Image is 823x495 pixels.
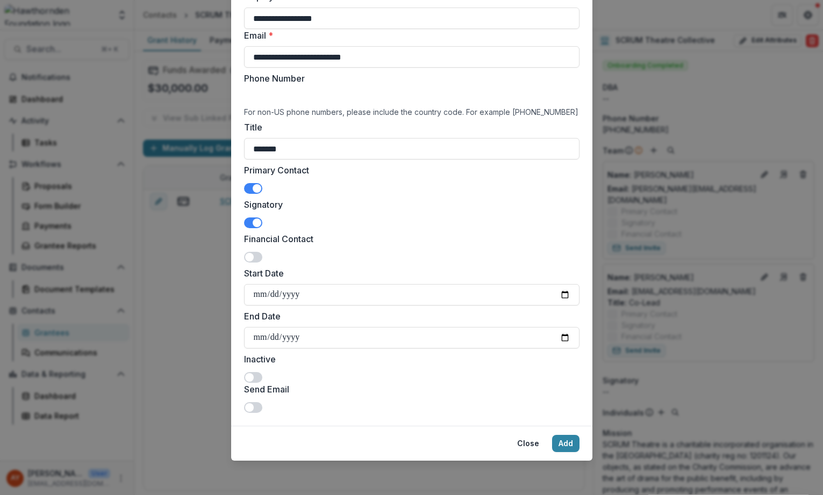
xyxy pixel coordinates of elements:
label: Signatory [244,198,573,211]
label: Start Date [244,267,573,280]
div: For non-US phone numbers, please include the country code. For example [PHONE_NUMBER] [244,107,579,117]
label: Title [244,121,573,134]
label: Email [244,29,573,42]
label: Financial Contact [244,232,573,245]
button: Close [511,435,546,452]
label: Primary Contact [244,164,573,177]
label: End Date [244,310,573,323]
label: Send Email [244,383,573,396]
button: Add [552,435,579,452]
label: Inactive [244,353,573,366]
label: Phone Number [244,72,573,85]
